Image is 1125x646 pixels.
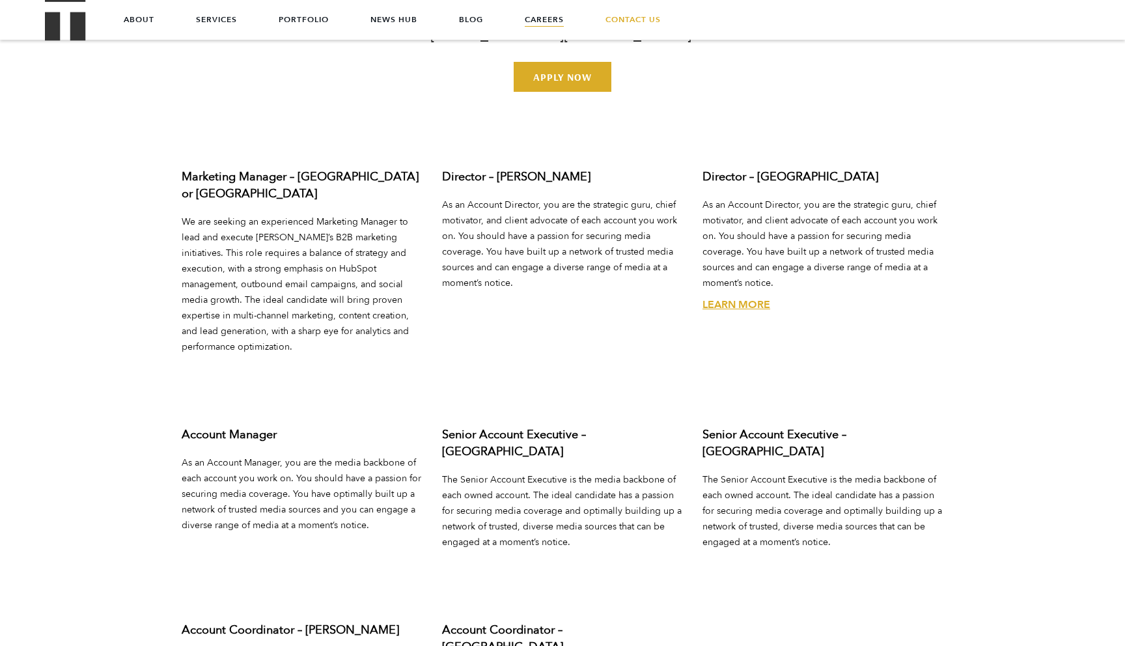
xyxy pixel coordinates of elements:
p: The Senior Account Executive is the media backbone of each owned account. The ideal candidate has... [702,472,943,550]
p: As an Account Manager, you are the media backbone of each account you work on. You should have a ... [182,455,423,533]
h3: Account Coordinator – [PERSON_NAME] [182,622,423,639]
h3: Marketing Manager – [GEOGRAPHIC_DATA] or [GEOGRAPHIC_DATA] [182,169,423,203]
a: Director – San Francisco [702,298,770,312]
h3: Director – [GEOGRAPHIC_DATA] [702,169,943,186]
p: As an Account Director, you are the strategic guru, chief motivator, and client advocate of each ... [442,197,683,291]
p: As an Account Director, you are the strategic guru, chief motivator, and client advocate of each ... [702,197,943,291]
p: The Senior Account Executive is the media backbone of each owned account. The ideal candidate has... [442,472,683,550]
h3: Account Manager [182,427,423,443]
p: We are seeking an experienced Marketing Manager to lead and execute [PERSON_NAME]’s B2B marketing... [182,214,423,355]
h3: Senior Account Executive – [GEOGRAPHIC_DATA] [442,427,683,460]
a: Email us at jointheteam@treblepr.com [514,62,611,92]
h3: Senior Account Executive – [GEOGRAPHIC_DATA] [702,427,943,460]
h3: Director – [PERSON_NAME] [442,169,683,186]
